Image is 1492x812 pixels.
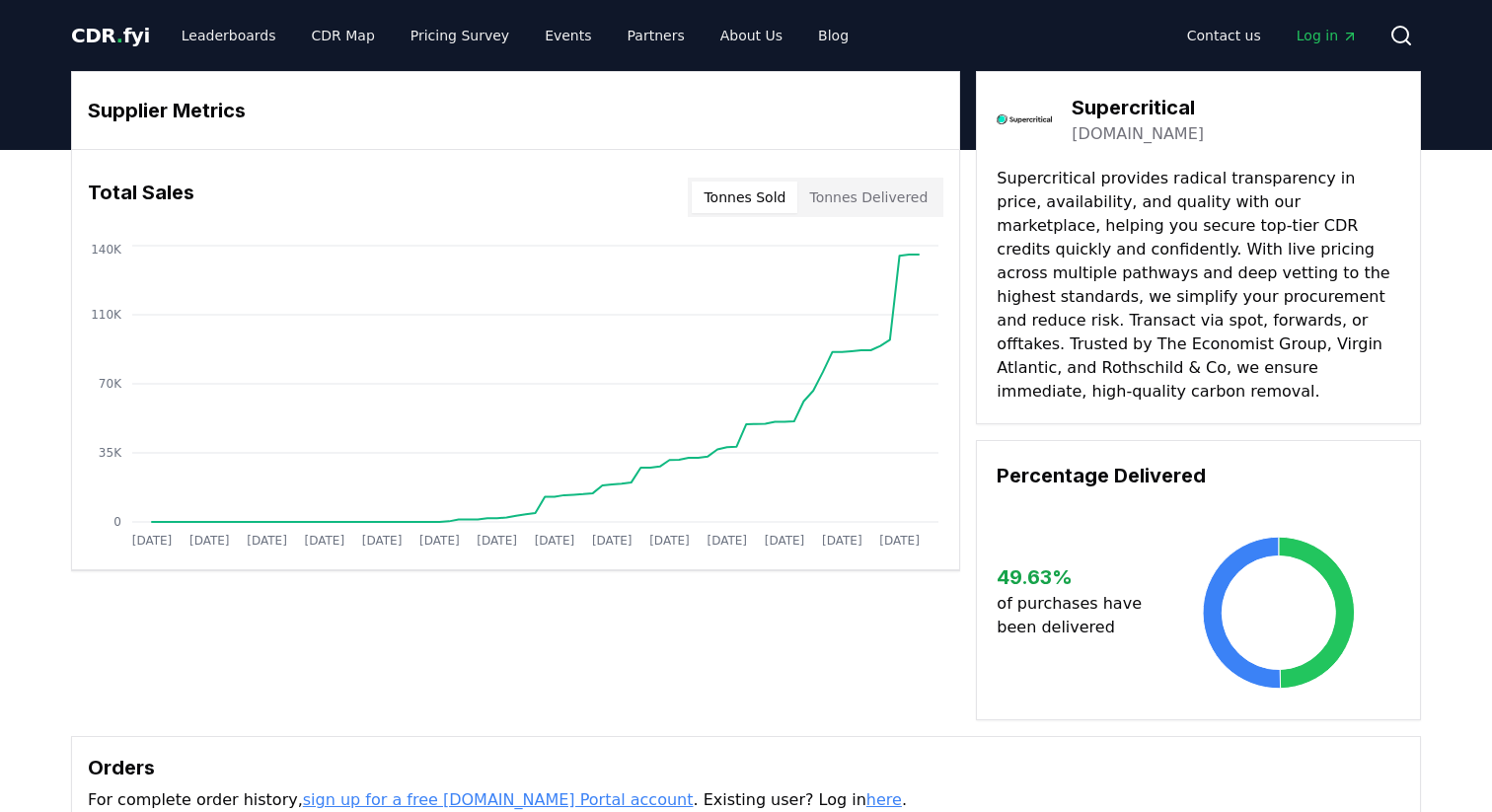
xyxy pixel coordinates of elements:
tspan: [DATE] [707,534,747,548]
a: [DOMAIN_NAME] [1072,122,1204,146]
nav: Main [166,18,864,53]
tspan: [DATE] [305,534,345,548]
tspan: 35K [99,446,122,460]
tspan: 70K [99,377,122,391]
span: Log in [1297,26,1358,45]
a: sign up for a free [DOMAIN_NAME] Portal account [303,790,694,809]
h3: Supplier Metrics [88,96,943,125]
h3: Orders [88,753,1404,782]
h3: 49.63 % [997,562,1157,592]
a: Log in [1281,18,1374,53]
a: About Us [705,18,798,53]
tspan: 0 [113,515,121,529]
tspan: [DATE] [879,534,920,548]
a: CDR.fyi [71,22,150,49]
p: For complete order history, . Existing user? Log in . [88,788,1404,812]
a: Leaderboards [166,18,292,53]
span: . [116,24,123,47]
a: Partners [612,18,701,53]
p: Supercritical provides radical transparency in price, availability, and quality with our marketpl... [997,167,1400,404]
tspan: [DATE] [765,534,805,548]
h3: Percentage Delivered [997,461,1400,490]
nav: Main [1171,18,1374,53]
tspan: [DATE] [535,534,575,548]
a: Contact us [1171,18,1277,53]
p: of purchases have been delivered [997,592,1157,639]
tspan: [DATE] [247,534,287,548]
tspan: 140K [91,243,122,257]
tspan: [DATE] [132,534,173,548]
h3: Supercritical [1072,93,1204,122]
tspan: [DATE] [362,534,403,548]
tspan: [DATE] [649,534,690,548]
tspan: [DATE] [419,534,460,548]
span: CDR fyi [71,24,150,47]
a: Events [529,18,607,53]
button: Tonnes Sold [692,182,797,213]
a: Pricing Survey [395,18,525,53]
a: here [866,790,902,809]
tspan: 110K [91,308,122,322]
tspan: [DATE] [189,534,230,548]
button: Tonnes Delivered [797,182,939,213]
tspan: [DATE] [477,534,517,548]
a: CDR Map [296,18,391,53]
a: Blog [802,18,864,53]
h3: Total Sales [88,178,194,217]
tspan: [DATE] [822,534,862,548]
tspan: [DATE] [592,534,633,548]
img: Supercritical-logo [997,92,1052,147]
